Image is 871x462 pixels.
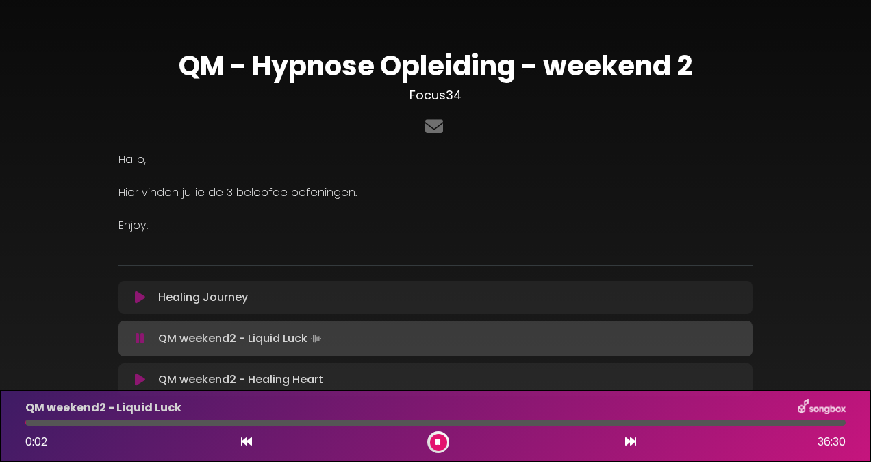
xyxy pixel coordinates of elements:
p: QM weekend2 - Liquid Luck [158,329,327,348]
p: Hier vinden jullie de 3 beloofde oefeningen. [118,184,753,201]
span: 0:02 [25,434,47,450]
img: waveform4.gif [307,329,327,348]
span: 36:30 [818,434,846,450]
h1: QM - Hypnose Opleiding - weekend 2 [118,49,753,82]
p: Enjoy! [118,217,753,234]
p: QM weekend2 - Healing Heart [158,372,323,388]
p: QM weekend2 - Liquid Luck [25,400,181,416]
h3: Focus34 [118,88,753,103]
img: songbox-logo-white.png [798,399,846,417]
p: Healing Journey [158,289,248,306]
p: Hallo, [118,151,753,168]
